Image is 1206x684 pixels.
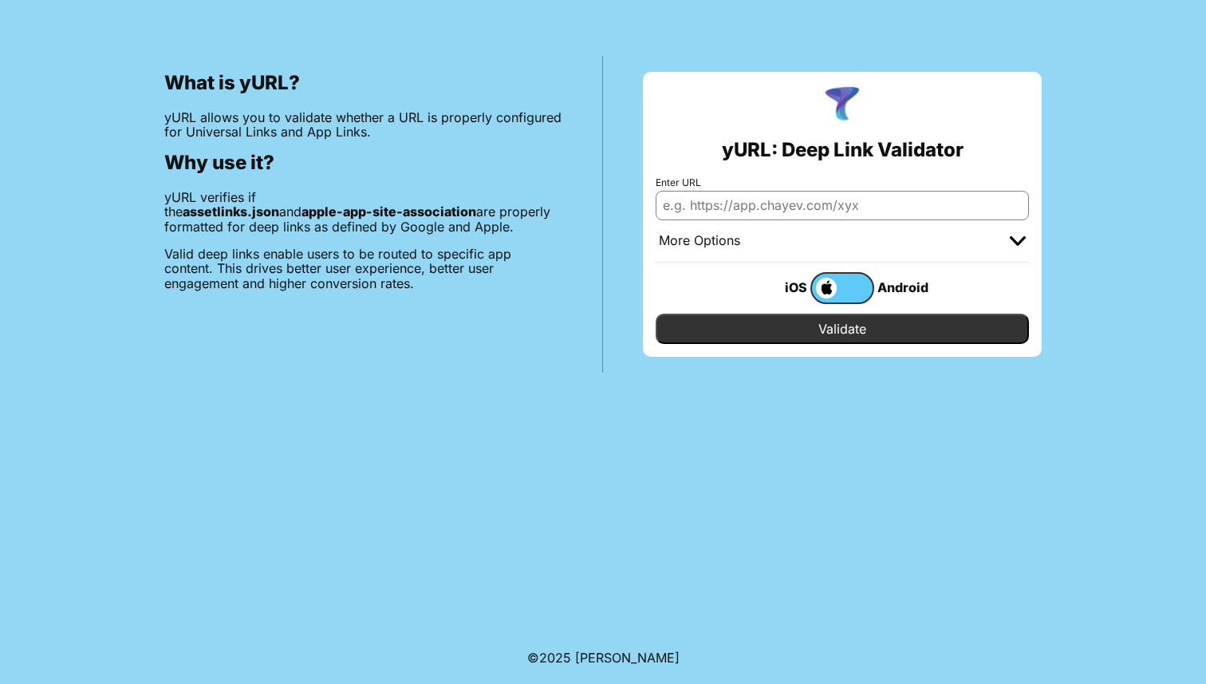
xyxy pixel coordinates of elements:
img: chevron [1010,236,1026,246]
label: Enter URL [656,177,1029,188]
input: Validate [656,314,1029,344]
div: Android [874,277,938,298]
a: Michael Ibragimchayev's Personal Site [575,650,680,666]
div: More Options [659,233,740,249]
img: yURL Logo [822,85,863,126]
p: yURL allows you to validate whether a URL is properly configured for Universal Links and App Links. [164,110,562,140]
p: Valid deep links enable users to be routed to specific app content. This drives better user exper... [164,247,562,291]
span: 2025 [539,650,571,666]
h2: Why use it? [164,152,562,174]
h2: yURL: Deep Link Validator [722,139,964,161]
b: assetlinks.json [183,204,279,219]
b: apple-app-site-association [301,204,476,219]
footer: © [527,631,680,684]
p: yURL verifies if the and are properly formatted for deep links as defined by Google and Apple. [164,190,562,234]
input: e.g. https://app.chayev.com/xyx [656,191,1029,219]
div: iOS [747,277,810,298]
h2: What is yURL? [164,72,562,94]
